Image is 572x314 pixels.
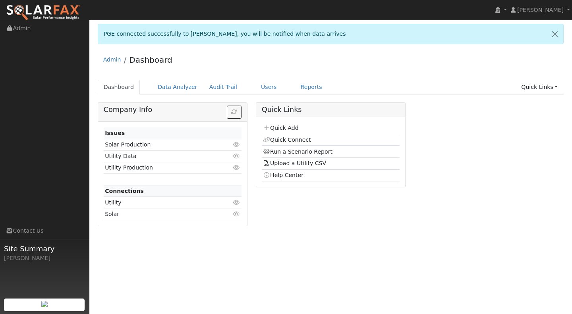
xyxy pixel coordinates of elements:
[263,148,332,155] a: Run a Scenario Report
[98,24,564,44] div: PGE connected successfully to [PERSON_NAME], you will be notified when data arrives
[515,80,564,94] a: Quick Links
[233,153,240,159] i: Click to view
[263,125,298,131] a: Quick Add
[4,254,85,262] div: [PERSON_NAME]
[41,301,48,307] img: retrieve
[233,200,240,205] i: Click to view
[104,106,242,114] h5: Company Info
[104,208,219,220] td: Solar
[104,162,219,173] td: Utility Production
[263,172,303,178] a: Help Center
[152,80,203,94] a: Data Analyzer
[263,160,326,166] a: Upload a Utility CSV
[295,80,328,94] a: Reports
[105,130,125,136] strong: Issues
[517,7,564,13] span: [PERSON_NAME]
[262,106,400,114] h5: Quick Links
[129,55,172,65] a: Dashboard
[255,80,283,94] a: Users
[105,188,144,194] strong: Connections
[104,139,219,150] td: Solar Production
[98,80,140,94] a: Dashboard
[263,137,311,143] a: Quick Connect
[103,56,121,63] a: Admin
[233,211,240,217] i: Click to view
[4,243,85,254] span: Site Summary
[233,165,240,170] i: Click to view
[547,24,563,44] a: Close
[6,4,81,21] img: SolarFax
[203,80,243,94] a: Audit Trail
[104,197,219,208] td: Utility
[233,142,240,147] i: Click to view
[104,150,219,162] td: Utility Data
